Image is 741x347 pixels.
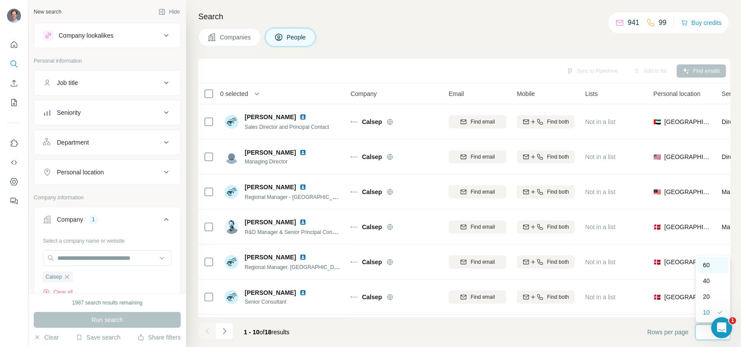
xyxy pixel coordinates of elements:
span: Not in a list [585,153,615,160]
span: Managing Director [245,158,310,166]
img: Avatar [225,150,239,164]
span: 18 [265,329,272,336]
img: Logo of Calsep [351,223,358,230]
img: Logo of Calsep [351,188,358,195]
button: Find both [517,255,575,269]
span: 🇲🇾 [653,188,661,196]
button: Save search [76,333,120,342]
span: Find email [471,118,495,126]
span: Personal location [653,89,700,98]
button: Hide [152,5,186,18]
img: Logo of Calsep [351,153,358,160]
span: 🇩🇰 [653,223,661,231]
img: LinkedIn logo [299,254,306,261]
span: Calsep [362,188,382,196]
button: Clear all [43,288,73,296]
span: [GEOGRAPHIC_DATA] [664,293,711,301]
div: Department [57,138,89,147]
span: Sales Director and Principal Contact [245,124,329,130]
button: Feedback [7,193,21,209]
span: Find email [471,223,495,231]
button: Seniority [34,102,180,123]
img: Avatar [225,185,239,199]
span: 1 [729,317,736,324]
p: 10 [703,308,710,317]
p: 20 [703,292,710,301]
span: Find both [547,223,569,231]
span: Calsep [362,223,382,231]
button: Find email [449,185,506,198]
span: Find email [471,188,495,196]
button: Search [7,56,21,72]
button: Find both [517,290,575,304]
p: Company information [34,194,181,202]
button: Use Surfe API [7,155,21,170]
span: Not in a list [585,118,615,125]
span: People [287,33,307,42]
button: Find email [449,115,506,128]
span: Calsep [46,273,62,281]
span: Senior Consultant [245,298,310,306]
img: Avatar [225,290,239,304]
div: Company lookalikes [59,31,113,40]
button: Share filters [137,333,181,342]
button: Find both [517,115,575,128]
span: 1 - 10 [244,329,260,336]
span: Lists [585,89,598,98]
span: [GEOGRAPHIC_DATA] [664,188,711,196]
span: Find email [471,153,495,161]
div: Company [57,215,83,224]
img: LinkedIn logo [299,149,306,156]
button: Department [34,132,180,153]
span: [GEOGRAPHIC_DATA] [664,258,711,266]
span: [PERSON_NAME] [245,113,296,121]
button: Enrich CSV [7,75,21,91]
span: [PERSON_NAME] [245,148,296,157]
span: Find both [547,293,569,301]
p: 60 [703,261,710,269]
span: Find both [547,188,569,196]
span: Mobile [517,89,535,98]
span: Calsep [362,293,382,301]
span: Calsep [362,258,382,266]
button: Find email [449,290,506,304]
img: Logo of Calsep [351,258,358,266]
button: Use Surfe on LinkedIn [7,135,21,151]
span: results [244,329,289,336]
img: Avatar [7,9,21,23]
div: New search [34,8,61,16]
div: Seniority [57,108,81,117]
button: Find email [449,255,506,269]
button: Find both [517,150,575,163]
button: Job title [34,72,180,93]
p: 40 [703,276,710,285]
span: Not in a list [585,188,615,195]
button: Find email [449,150,506,163]
button: Company1 [34,209,180,234]
button: Quick start [7,37,21,53]
button: Personal location [34,162,180,183]
button: Find both [517,185,575,198]
span: Not in a list [585,294,615,301]
img: Logo of Calsep [351,294,358,301]
span: [GEOGRAPHIC_DATA] [664,117,711,126]
span: [PERSON_NAME] [245,218,296,227]
div: 1987 search results remaining [72,299,143,307]
button: Company lookalikes [34,25,180,46]
button: Find both [517,220,575,234]
span: Find both [547,153,569,161]
span: R&D Manager & Senior Principal Consultant [245,228,348,235]
div: Job title [57,78,78,87]
span: Calsep [362,117,382,126]
img: LinkedIn logo [299,289,306,296]
span: Find both [547,118,569,126]
iframe: Intercom live chat [711,317,732,338]
span: 🇩🇰 [653,258,661,266]
button: Navigate to next page [216,322,233,340]
img: LinkedIn logo [299,219,306,226]
span: [PERSON_NAME] [245,183,296,191]
span: 🇺🇸 [653,152,661,161]
button: Find email [449,220,506,234]
img: Avatar [225,220,239,234]
span: Find email [471,293,495,301]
